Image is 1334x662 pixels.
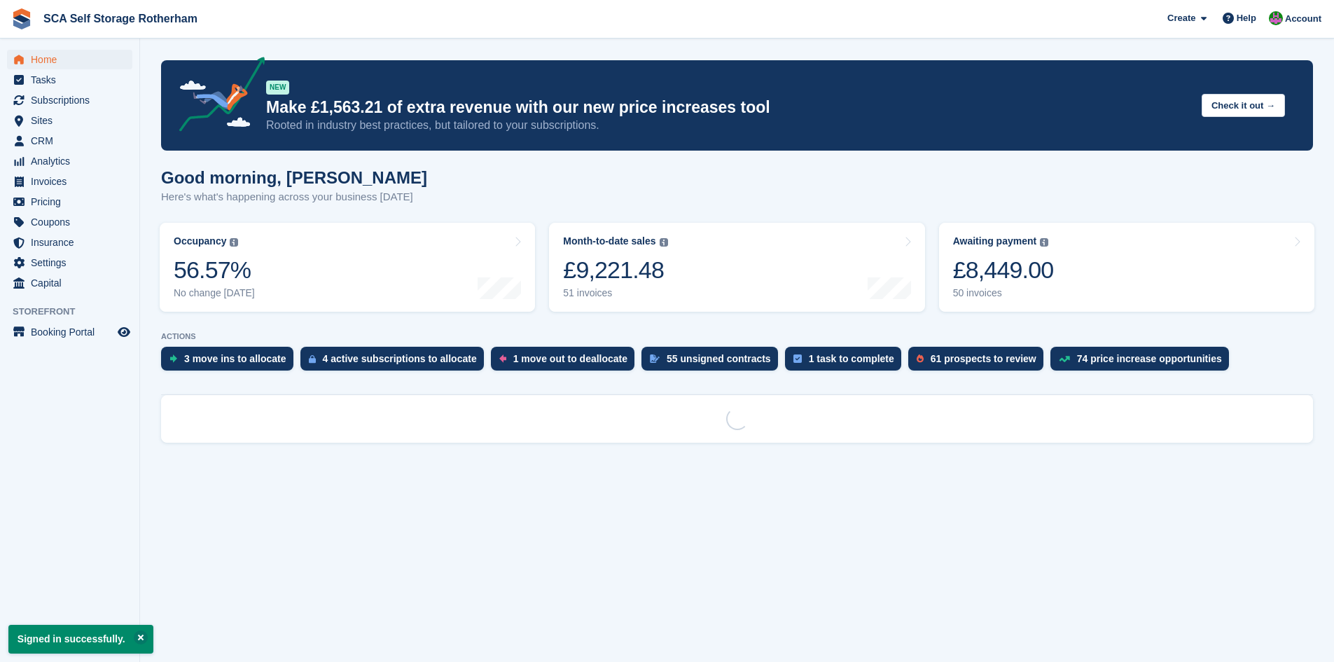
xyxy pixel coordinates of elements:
div: 74 price increase opportunities [1077,353,1222,364]
div: 55 unsigned contracts [667,353,771,364]
a: Awaiting payment £8,449.00 50 invoices [939,223,1314,312]
div: NEW [266,81,289,95]
a: 1 task to complete [785,347,908,378]
span: Capital [31,273,115,293]
a: 3 move ins to allocate [161,347,300,378]
h1: Good morning, [PERSON_NAME] [161,168,427,187]
div: 4 active subscriptions to allocate [323,353,477,364]
a: menu [7,192,132,212]
img: icon-info-grey-7440780725fd019a000dd9b08b2336e03edf1995a4989e88bcd33f0948082b44.svg [230,238,238,247]
a: 61 prospects to review [908,347,1050,378]
img: Sarah Race [1269,11,1283,25]
span: Settings [31,253,115,273]
a: 4 active subscriptions to allocate [300,347,491,378]
span: Create [1167,11,1195,25]
a: Preview store [116,324,132,340]
span: Help [1237,11,1256,25]
a: 55 unsigned contracts [641,347,785,378]
a: menu [7,172,132,191]
a: menu [7,151,132,171]
img: active_subscription_to_allocate_icon-d502201f5373d7db506a760aba3b589e785aa758c864c3986d89f69b8ff3... [309,354,316,364]
a: Month-to-date sales £9,221.48 51 invoices [549,223,924,312]
a: menu [7,322,132,342]
img: icon-info-grey-7440780725fd019a000dd9b08b2336e03edf1995a4989e88bcd33f0948082b44.svg [660,238,668,247]
img: move_ins_to_allocate_icon-fdf77a2bb77ea45bf5b3d319d69a93e2d87916cf1d5bf7949dd705db3b84f3ca.svg [169,354,177,363]
a: menu [7,253,132,273]
div: Awaiting payment [953,235,1037,247]
a: menu [7,90,132,110]
div: 50 invoices [953,287,1054,299]
p: Rooted in industry best practices, but tailored to your subscriptions. [266,118,1190,133]
a: 1 move out to deallocate [491,347,641,378]
a: 74 price increase opportunities [1050,347,1236,378]
span: Sites [31,111,115,130]
span: Home [31,50,115,69]
div: 61 prospects to review [931,353,1036,364]
button: Check it out → [1202,94,1285,117]
div: 51 invoices [563,287,667,299]
span: Analytics [31,151,115,171]
span: Coupons [31,212,115,232]
span: Insurance [31,233,115,252]
a: Occupancy 56.57% No change [DATE] [160,223,535,312]
img: task-75834270c22a3079a89374b754ae025e5fb1db73e45f91037f5363f120a921f8.svg [793,354,802,363]
span: Invoices [31,172,115,191]
div: No change [DATE] [174,287,255,299]
a: SCA Self Storage Rotherham [38,7,203,30]
img: stora-icon-8386f47178a22dfd0bd8f6a31ec36ba5ce8667c1dd55bd0f319d3a0aa187defe.svg [11,8,32,29]
div: 1 task to complete [809,353,894,364]
div: Occupancy [174,235,226,247]
a: menu [7,131,132,151]
a: menu [7,70,132,90]
img: move_outs_to_deallocate_icon-f764333ba52eb49d3ac5e1228854f67142a1ed5810a6f6cc68b1a99e826820c5.svg [499,354,506,363]
img: prospect-51fa495bee0391a8d652442698ab0144808aea92771e9ea1ae160a38d050c398.svg [917,354,924,363]
span: CRM [31,131,115,151]
div: £8,449.00 [953,256,1054,284]
img: price-adjustments-announcement-icon-8257ccfd72463d97f412b2fc003d46551f7dbcb40ab6d574587a9cd5c0d94... [167,57,265,137]
p: Here's what's happening across your business [DATE] [161,189,427,205]
div: £9,221.48 [563,256,667,284]
p: ACTIONS [161,332,1313,341]
div: 1 move out to deallocate [513,353,627,364]
a: menu [7,273,132,293]
div: Month-to-date sales [563,235,655,247]
p: Signed in successfully. [8,625,153,654]
img: contract_signature_icon-13c848040528278c33f63329250d36e43548de30e8caae1d1a13099fd9432cc5.svg [650,354,660,363]
span: Subscriptions [31,90,115,110]
img: price_increase_opportunities-93ffe204e8149a01c8c9dc8f82e8f89637d9d84a8eef4429ea346261dce0b2c0.svg [1059,356,1070,362]
div: 56.57% [174,256,255,284]
a: menu [7,212,132,232]
div: 3 move ins to allocate [184,353,286,364]
span: Booking Portal [31,322,115,342]
span: Pricing [31,192,115,212]
p: Make £1,563.21 of extra revenue with our new price increases tool [266,97,1190,118]
span: Tasks [31,70,115,90]
a: menu [7,50,132,69]
span: Account [1285,12,1321,26]
a: menu [7,111,132,130]
img: icon-info-grey-7440780725fd019a000dd9b08b2336e03edf1995a4989e88bcd33f0948082b44.svg [1040,238,1048,247]
a: menu [7,233,132,252]
span: Storefront [13,305,139,319]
